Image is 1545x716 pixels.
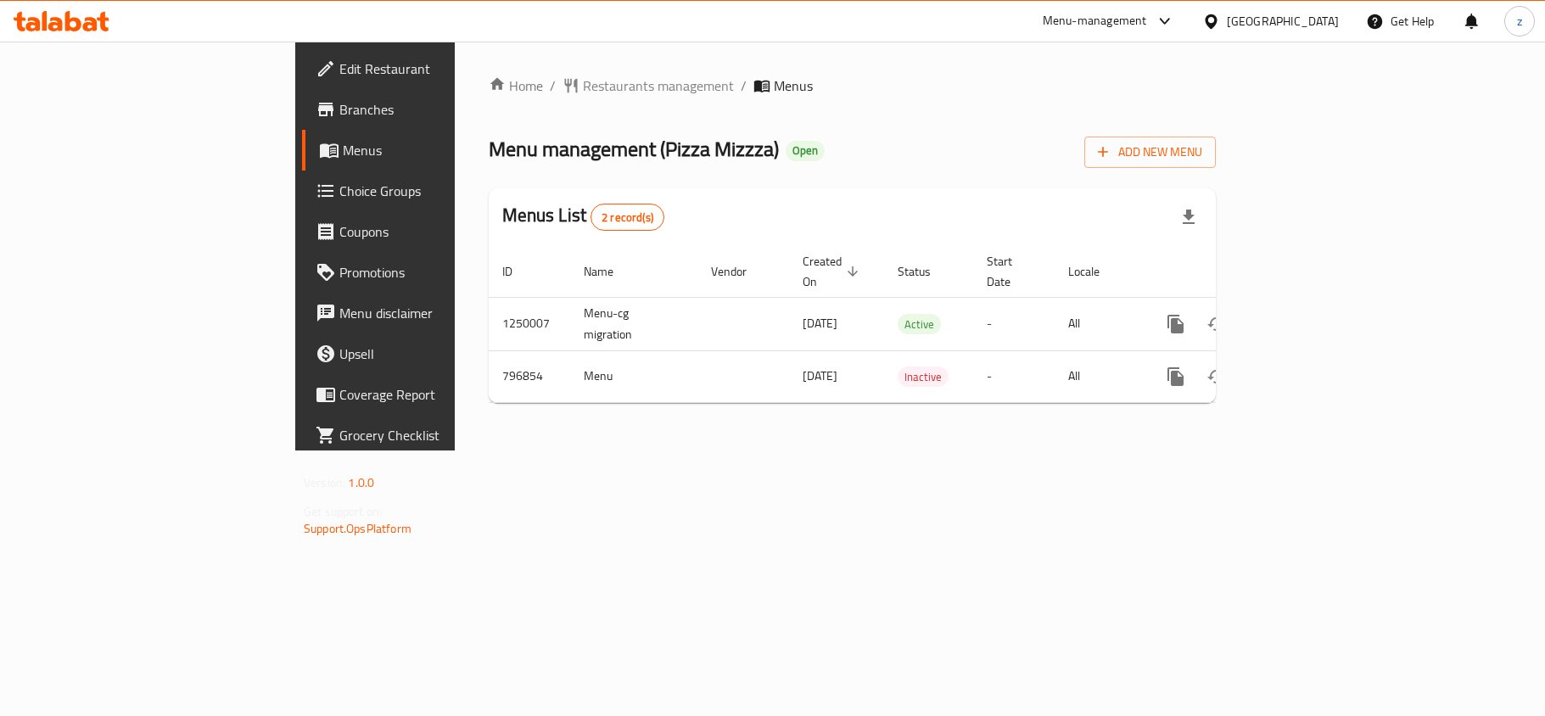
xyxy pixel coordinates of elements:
nav: breadcrumb [489,76,1216,96]
td: All [1055,350,1142,402]
span: Choice Groups [339,181,540,201]
a: Edit Restaurant [302,48,553,89]
td: - [973,297,1055,350]
span: Get support on: [304,501,382,523]
button: Change Status [1196,304,1237,344]
span: ID [502,261,535,282]
span: Edit Restaurant [339,59,540,79]
span: Grocery Checklist [339,425,540,445]
span: Version: [304,472,345,494]
td: Menu-cg migration [570,297,697,350]
span: Name [584,261,635,282]
span: Menu disclaimer [339,303,540,323]
td: Menu [570,350,697,402]
div: Inactive [898,366,949,387]
a: Branches [302,89,553,130]
div: Export file [1168,197,1209,238]
a: Coupons [302,211,553,252]
span: Locale [1068,261,1122,282]
span: Active [898,315,941,334]
span: 1.0.0 [348,472,374,494]
span: Add New Menu [1098,142,1202,163]
span: Vendor [711,261,769,282]
a: Menus [302,130,553,171]
span: Upsell [339,344,540,364]
span: Restaurants management [583,76,734,96]
span: Menus [343,140,540,160]
a: Grocery Checklist [302,415,553,456]
div: Active [898,314,941,334]
a: Restaurants management [563,76,734,96]
span: Branches [339,99,540,120]
th: Actions [1142,246,1332,298]
table: enhanced table [489,246,1332,403]
span: Inactive [898,367,949,387]
a: Coverage Report [302,374,553,415]
div: [GEOGRAPHIC_DATA] [1227,12,1339,31]
span: Menu management ( Pizza Mizzza ) [489,130,779,168]
a: Promotions [302,252,553,293]
div: Open [786,141,825,161]
button: more [1156,304,1196,344]
button: Change Status [1196,356,1237,397]
button: more [1156,356,1196,397]
span: Coverage Report [339,384,540,405]
button: Add New Menu [1084,137,1216,168]
span: 2 record(s) [591,210,663,226]
a: Upsell [302,333,553,374]
td: All [1055,297,1142,350]
a: Menu disclaimer [302,293,553,333]
span: Created On [803,251,864,292]
a: Choice Groups [302,171,553,211]
span: [DATE] [803,312,837,334]
span: Status [898,261,953,282]
h2: Menus List [502,203,664,231]
li: / [741,76,747,96]
span: Start Date [987,251,1034,292]
span: Menus [774,76,813,96]
span: z [1517,12,1522,31]
span: [DATE] [803,365,837,387]
span: Promotions [339,262,540,282]
div: Total records count [591,204,664,231]
span: Open [786,143,825,158]
a: Support.OpsPlatform [304,517,411,540]
td: - [973,350,1055,402]
div: Menu-management [1043,11,1147,31]
span: Coupons [339,221,540,242]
